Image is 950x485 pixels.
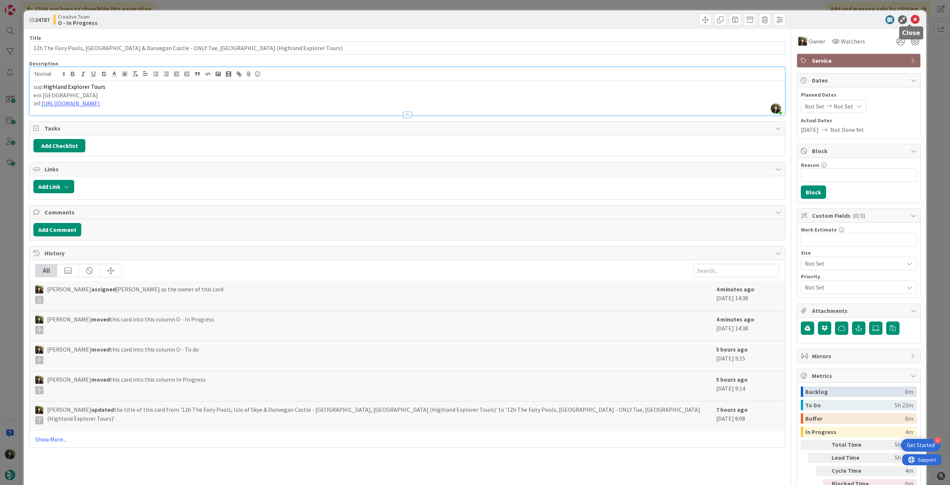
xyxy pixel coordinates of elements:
[875,466,913,476] div: 4m
[832,453,872,463] div: Lead Time
[33,180,74,193] button: Add Link
[29,41,785,55] input: type card name here...
[798,37,807,46] img: BC
[801,226,837,233] label: Work Estimate
[36,264,57,277] div: All
[853,212,865,219] span: ( 0/3 )
[35,346,43,354] img: BC
[91,406,114,413] b: updated
[812,76,907,85] span: Dates
[716,316,754,323] b: 4 minutes ago
[771,103,781,114] img: PKF90Q5jPr56cBaliQnj6ZMmbSdpAOLY.jpg
[693,264,779,277] input: Search...
[841,37,865,46] span: Watchers
[905,387,913,397] div: 0m
[805,102,825,111] span: Not Set
[805,258,900,269] span: Not Set
[812,146,907,155] span: Block
[716,406,748,413] b: 7 hours ago
[801,117,917,125] span: Actual Dates
[33,139,85,152] button: Add Checklist
[35,435,779,444] a: Show More...
[831,125,864,134] span: Not Done Yet
[43,83,105,90] span: Highland Explorer Tours
[801,185,826,199] button: Block
[805,413,905,424] div: Buffer
[45,208,772,217] span: Comments
[901,439,941,452] div: Open Get Started checklist, remaining modules: 4
[805,387,905,397] div: Backlog
[716,285,779,307] div: [DATE] 14:38
[907,442,935,449] div: Get Started
[47,345,199,364] span: [PERSON_NAME] this card into this column O - To do
[58,14,98,20] span: Creative Team
[801,274,917,279] div: Priority
[801,125,819,134] span: [DATE]
[29,60,58,67] span: Description
[35,285,43,294] img: BC
[805,400,895,410] div: To Do
[716,375,779,397] div: [DATE] 9:14
[91,376,110,383] b: moved
[42,100,100,107] a: [URL][DOMAIN_NAME]
[875,453,913,463] div: 5h 27m
[812,371,907,380] span: Metrics
[801,250,917,255] div: Size
[801,91,917,99] span: Planned Dates
[905,413,913,424] div: 0m
[29,15,50,24] span: ID
[33,91,781,100] p: em [GEOGRAPHIC_DATA]
[895,400,913,410] div: 5h 23m
[91,346,110,353] b: moved
[832,440,872,450] div: Total Time
[832,466,872,476] div: Cycle Time
[58,20,98,26] b: O - In Progress
[35,376,43,384] img: BC
[47,285,223,304] span: [PERSON_NAME] [PERSON_NAME] as the owner of this card
[47,405,712,424] span: [PERSON_NAME] the title of this card from '12h The Fairy Pools, Isle of Skye & Dunvegan Castle - ...
[29,35,41,41] label: Title
[833,102,853,111] span: Not Set
[812,306,907,315] span: Attachments
[47,375,206,394] span: [PERSON_NAME] this card into this column In Progress
[47,315,214,334] span: [PERSON_NAME] this card into this column O - In Progress
[33,223,81,236] button: Add Comment
[716,376,748,383] b: 5 hours ago
[91,316,110,323] b: moved
[902,29,920,36] h5: Close
[716,285,754,293] b: 4 minutes ago
[35,16,50,23] b: 24787
[35,406,43,414] img: BC
[809,37,825,46] span: Owner
[16,1,34,10] span: Support
[801,162,819,168] label: Reason
[45,165,772,174] span: Links
[45,249,772,258] span: History
[716,345,779,367] div: [DATE] 9:15
[91,285,116,293] b: assigned
[934,437,941,444] div: 4
[716,405,779,427] div: [DATE] 8:08
[716,346,748,353] b: 5 hours ago
[45,124,772,133] span: Tasks
[905,427,913,437] div: 4m
[716,315,779,337] div: [DATE] 14:38
[805,427,905,437] div: In Progress
[812,352,907,360] span: Mirrors
[33,83,781,91] p: sup:
[805,282,900,292] span: Not Set
[35,316,43,324] img: BC
[875,440,913,450] div: 5h 27m
[812,211,907,220] span: Custom Fields
[812,56,907,65] span: Service
[33,99,781,108] p: inf:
